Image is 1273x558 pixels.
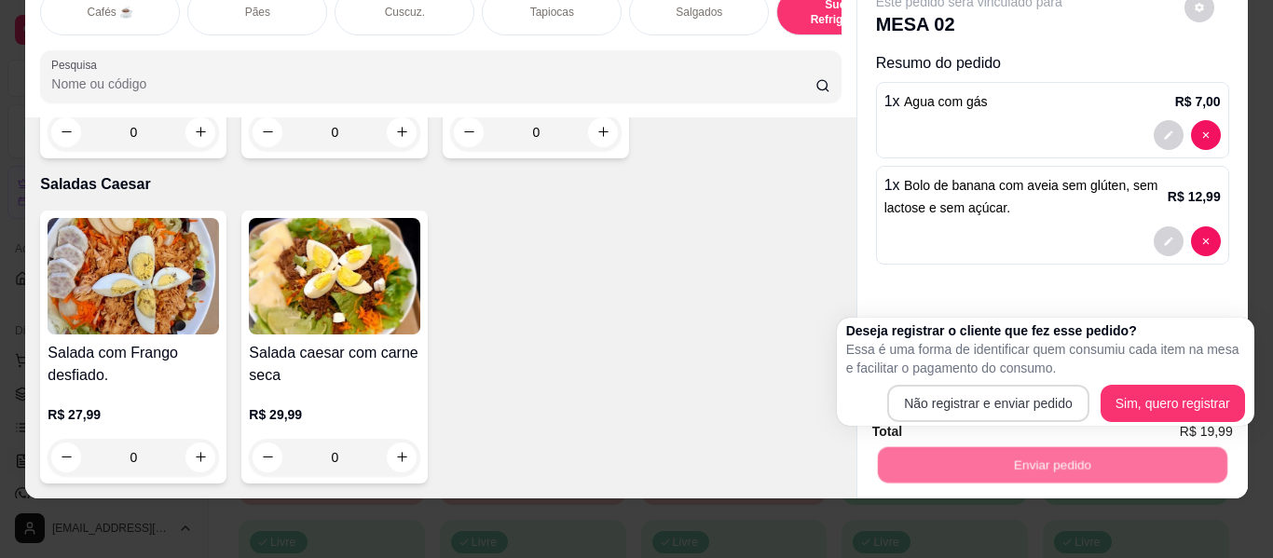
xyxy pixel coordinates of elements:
[1191,226,1221,256] button: decrease-product-quantity
[1154,120,1184,150] button: decrease-product-quantity
[48,218,219,334] img: product-image
[876,52,1229,75] p: Resumo do pedido
[249,342,420,387] h4: Salada caesar com carne seca
[1175,92,1221,111] p: R$ 7,00
[530,5,574,20] p: Tapiocas
[1180,421,1233,442] span: R$ 19,99
[249,218,420,334] img: product-image
[51,57,103,73] label: Pesquisa
[249,405,420,424] p: R$ 29,99
[904,94,988,109] span: Agua com gás
[454,117,484,147] button: decrease-product-quantity
[48,342,219,387] h4: Salada com Frango desfiado.
[1101,385,1245,422] button: Sim, quero registrar
[1168,187,1221,206] p: R$ 12,99
[253,117,282,147] button: decrease-product-quantity
[245,5,270,20] p: Pães
[1191,120,1221,150] button: decrease-product-quantity
[872,424,902,439] strong: Total
[51,117,81,147] button: decrease-product-quantity
[588,117,618,147] button: increase-product-quantity
[40,173,841,196] p: Saladas Caesar
[887,385,1089,422] button: Não registrar e enviar pedido
[876,11,1062,37] p: MESA 02
[846,340,1245,377] p: Essa é uma forma de identificar quem consumiu cada item na mesa e facilitar o pagamento do consumo.
[185,442,215,472] button: increase-product-quantity
[884,178,1158,215] span: Bolo de banana com aveia sem glúten, sem lactose e sem açúcar.
[884,90,988,113] p: 1 x
[48,405,219,424] p: R$ 27,99
[385,5,425,20] p: Cuscuz.
[185,117,215,147] button: increase-product-quantity
[87,5,133,20] p: Cafés ☕
[877,447,1226,483] button: Enviar pedido
[387,442,417,472] button: increase-product-quantity
[387,117,417,147] button: increase-product-quantity
[51,75,815,93] input: Pesquisa
[676,5,722,20] p: Salgados
[253,442,282,472] button: decrease-product-quantity
[884,174,1168,219] p: 1 x
[846,321,1245,340] h2: Deseja registrar o cliente que fez esse pedido?
[51,442,81,472] button: decrease-product-quantity
[1154,226,1184,256] button: decrease-product-quantity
